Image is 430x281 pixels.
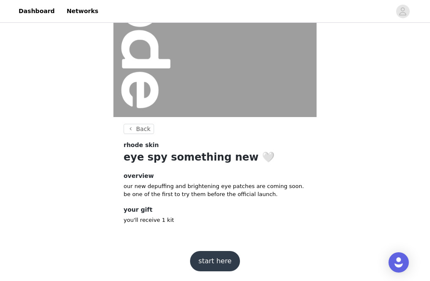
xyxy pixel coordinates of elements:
[124,205,306,214] h4: your gift
[389,252,409,273] div: Open Intercom Messenger
[124,182,306,199] p: our new depuffing and brightening eye patches are coming soon. be one of the first to try them be...
[124,172,306,180] h4: overview
[14,2,60,21] a: Dashboard
[124,150,306,165] h1: eye spy something new 🤍
[124,216,306,224] p: you'll receive 1 kit
[61,2,103,21] a: Networks
[190,251,240,271] button: start here
[124,124,154,134] button: Back
[399,5,407,18] div: avatar
[124,141,159,150] span: rhode skin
